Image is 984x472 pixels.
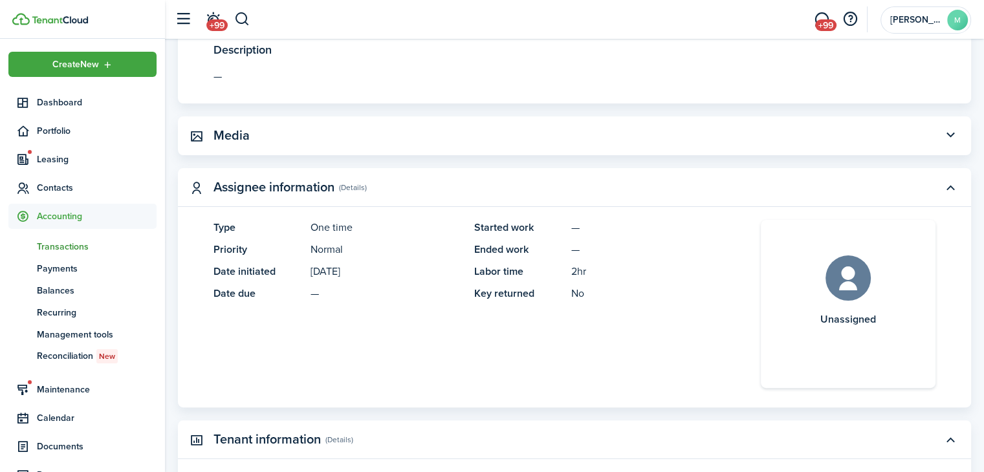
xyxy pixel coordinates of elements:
[939,429,961,451] button: Toggle accordion
[213,264,304,279] panel-main-title: Date initiated
[8,235,157,257] a: Transactions
[474,242,565,257] panel-main-title: Ended work
[311,286,461,301] panel-main-description: —
[939,177,961,198] button: Toggle accordion
[52,60,99,69] span: Create New
[37,181,157,195] span: Contacts
[37,240,157,253] span: Transactions
[12,13,30,25] img: TenantCloud
[474,220,565,235] panel-main-title: Started work
[8,323,157,345] a: Management tools
[947,10,968,30] avatar-text: M
[571,242,722,257] panel-main-description: —
[201,3,225,36] a: Notifications
[213,180,334,195] panel-main-title: Assignee information
[37,153,157,166] span: Leasing
[37,209,157,223] span: Accounting
[213,432,321,447] panel-main-title: Tenant information
[474,286,565,301] panel-main-title: Key returned
[37,284,157,297] span: Balances
[325,434,353,445] panel-main-subtitle: (Details)
[474,264,565,279] panel-main-title: Labor time
[206,19,228,31] span: +99
[815,19,836,31] span: +99
[37,328,157,341] span: Management tools
[234,8,250,30] button: Search
[37,411,157,425] span: Calendar
[213,242,304,257] panel-main-title: Priority
[809,3,834,36] a: Messaging
[311,242,461,257] panel-main-description: Normal
[571,220,722,235] panel-main-description: —
[37,262,157,275] span: Payments
[37,306,157,319] span: Recurring
[571,264,722,279] panel-main-description: 2hr
[339,182,367,193] panel-main-subtitle: (Details)
[8,90,157,115] a: Dashboard
[571,286,722,301] panel-main-description: No
[37,96,157,109] span: Dashboard
[213,69,935,84] see-more: —
[213,286,304,301] panel-main-title: Date due
[213,220,304,235] panel-main-title: Type
[311,264,461,279] panel-main-description: [DATE]
[8,257,157,279] a: Payments
[939,125,961,147] button: Toggle accordion
[8,345,157,367] a: ReconciliationNew
[37,349,157,363] span: Reconciliation
[8,52,157,77] button: Open menu
[99,350,115,362] span: New
[839,8,861,30] button: Open resource center
[37,440,157,453] span: Documents
[311,220,461,235] panel-main-description: One time
[8,279,157,301] a: Balances
[171,7,195,32] button: Open sidebar
[213,41,935,59] panel-main-title: Description
[8,301,157,323] a: Recurring
[178,220,971,407] panel-main-body: Toggle accordion
[890,16,942,25] span: Morgan
[820,314,876,325] card-title: Unassigned
[37,383,157,396] span: Maintenance
[37,124,157,138] span: Portfolio
[32,16,88,24] img: TenantCloud
[213,128,250,143] panel-main-title: Media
